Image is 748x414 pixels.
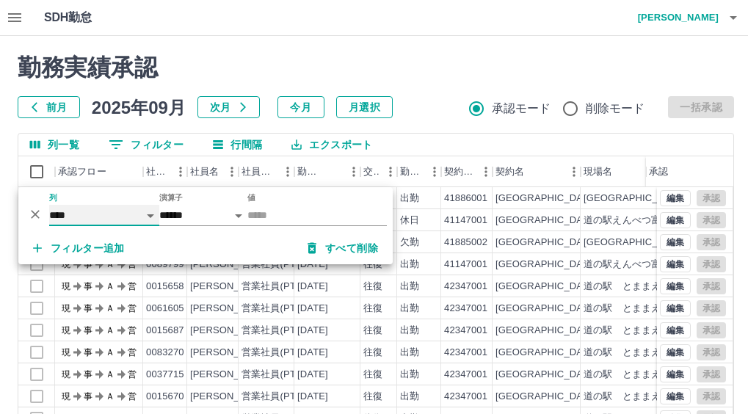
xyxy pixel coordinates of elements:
text: 事 [84,303,92,313]
div: 契約名 [495,156,524,187]
div: 出勤 [400,192,419,206]
div: 契約名 [493,156,581,187]
label: 値 [247,192,255,203]
div: 出勤 [400,346,419,360]
div: [GEOGRAPHIC_DATA] [495,192,597,206]
button: 編集 [660,278,691,294]
text: 営 [128,369,137,379]
div: 42347001 [444,390,487,404]
div: 承認フロー [55,156,143,187]
text: Ａ [106,303,115,313]
button: 編集 [660,322,691,338]
div: [DATE] [297,390,328,404]
div: 42347001 [444,368,487,382]
button: メニュー [380,161,402,183]
button: フィルター表示 [97,134,195,156]
div: 往復 [363,390,382,404]
div: [GEOGRAPHIC_DATA] [495,236,597,250]
text: 現 [62,369,70,379]
button: メニュー [277,161,299,183]
div: フィルター表示 [18,187,393,264]
div: [GEOGRAPHIC_DATA] [495,368,597,382]
text: 事 [84,391,92,402]
div: 道の駅 とままえ温泉ふわっと [584,302,719,316]
div: 営業社員(PT契約) [242,302,319,316]
text: 営 [128,281,137,291]
text: 現 [62,347,70,357]
h2: 勤務実績承認 [18,54,734,81]
button: 編集 [660,234,691,250]
div: 42347001 [444,324,487,338]
div: 承認 [649,156,668,187]
div: 営業社員(PT契約) [242,346,319,360]
div: [PERSON_NAME] [190,280,270,294]
div: 営業社員(PT契約) [242,280,319,294]
div: 承認フロー [58,156,106,187]
div: 41147001 [444,214,487,228]
text: Ａ [106,347,115,357]
div: [DATE] [297,368,328,382]
text: Ａ [106,325,115,335]
div: 社員名 [190,156,219,187]
text: Ａ [106,391,115,402]
h5: 2025年09月 [92,96,186,118]
div: 現場名 [581,156,669,187]
div: 0015687 [146,324,184,338]
button: 削除 [24,203,46,225]
button: 編集 [660,300,691,316]
div: 往復 [363,346,382,360]
div: 0015670 [146,390,184,404]
div: 出勤 [400,258,419,272]
div: 契約コード [441,156,493,187]
div: 営業社員(PT契約) [242,390,319,404]
text: 現 [62,281,70,291]
div: 社員区分 [242,156,277,187]
div: 休日 [400,214,419,228]
div: [DATE] [297,324,328,338]
div: [GEOGRAPHIC_DATA] [495,324,597,338]
div: 現場名 [584,156,612,187]
div: 道の駅 とままえ温泉ふわっと [584,346,719,360]
div: 社員名 [187,156,239,187]
div: 往復 [363,324,382,338]
button: 編集 [660,344,691,360]
text: 現 [62,325,70,335]
div: 0037715 [146,368,184,382]
text: 事 [84,325,92,335]
div: [PERSON_NAME] [190,390,270,404]
text: 事 [84,347,92,357]
div: 出勤 [400,324,419,338]
button: 編集 [660,256,691,272]
div: [DATE] [297,346,328,360]
text: Ａ [106,281,115,291]
div: [GEOGRAPHIC_DATA] [495,214,597,228]
button: 行間隔 [201,134,274,156]
div: 交通費 [360,156,397,187]
button: メニュー [170,161,192,183]
button: メニュー [475,161,497,183]
div: 道の駅 とままえ温泉ふわっと [584,368,719,382]
label: 演算子 [159,192,183,203]
text: 現 [62,391,70,402]
div: 41886001 [444,192,487,206]
div: 道の駅 とままえ温泉ふわっと [584,390,719,404]
div: 営業社員(PT契約) [242,368,319,382]
button: メニュー [221,161,243,183]
text: Ａ [106,369,115,379]
button: 前月 [18,96,80,118]
div: 0015658 [146,280,184,294]
button: 次月 [197,96,260,118]
button: 編集 [660,212,691,228]
div: 営業社員(PT契約) [242,324,319,338]
button: エクスポート [280,134,384,156]
div: 出勤 [400,368,419,382]
button: メニュー [343,161,365,183]
span: 削除モード [586,100,645,117]
div: 社員番号 [146,156,170,187]
div: 勤務区分 [397,156,441,187]
div: 交通費 [363,156,380,187]
div: 41885002 [444,236,487,250]
div: [GEOGRAPHIC_DATA] [495,390,597,404]
button: すべて削除 [296,235,390,261]
div: [PERSON_NAME] [190,324,270,338]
